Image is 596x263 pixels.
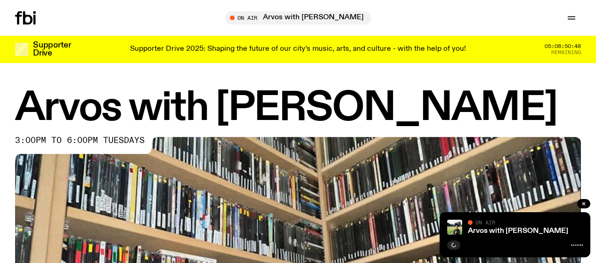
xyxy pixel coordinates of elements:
p: Supporter Drive 2025: Shaping the future of our city’s music, arts, and culture - with the help o... [130,45,466,54]
span: 05:08:50:48 [545,44,581,49]
span: Remaining [551,50,581,55]
img: Bri is smiling and wearing a black t-shirt. She is standing in front of a lush, green field. Ther... [447,220,462,235]
h1: Arvos with [PERSON_NAME] [15,89,581,128]
button: On AirArvos with [PERSON_NAME] [225,11,371,24]
span: On Air [475,219,495,225]
span: 3:00pm to 6:00pm tuesdays [15,137,145,144]
h3: Supporter Drive [33,41,71,57]
a: Arvos with [PERSON_NAME] [468,227,568,235]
